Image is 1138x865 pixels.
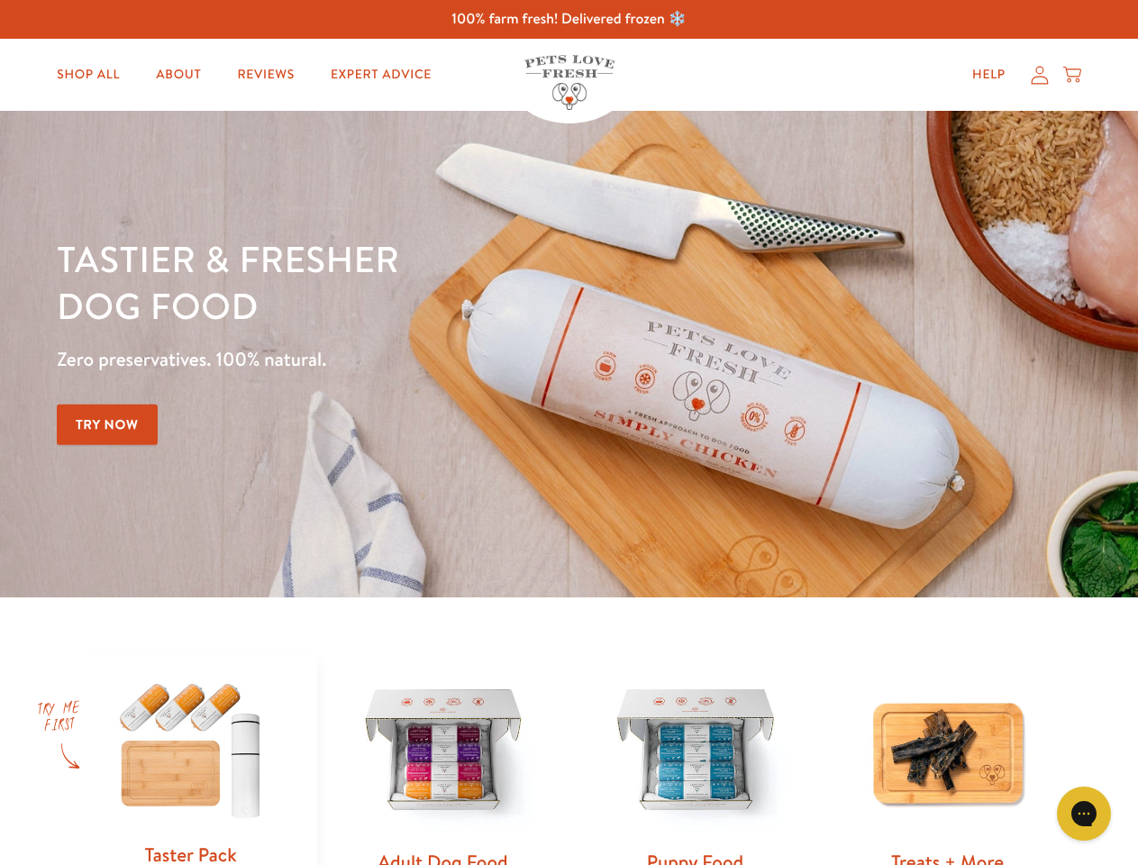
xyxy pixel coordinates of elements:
[57,343,740,376] p: Zero preservatives. 100% natural.
[524,55,615,110] img: Pets Love Fresh
[42,57,134,93] a: Shop All
[141,57,215,93] a: About
[1048,780,1120,847] iframe: Gorgias live chat messenger
[316,57,446,93] a: Expert Advice
[958,57,1020,93] a: Help
[57,405,158,445] a: Try Now
[223,57,308,93] a: Reviews
[57,235,740,329] h1: Tastier & fresher dog food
